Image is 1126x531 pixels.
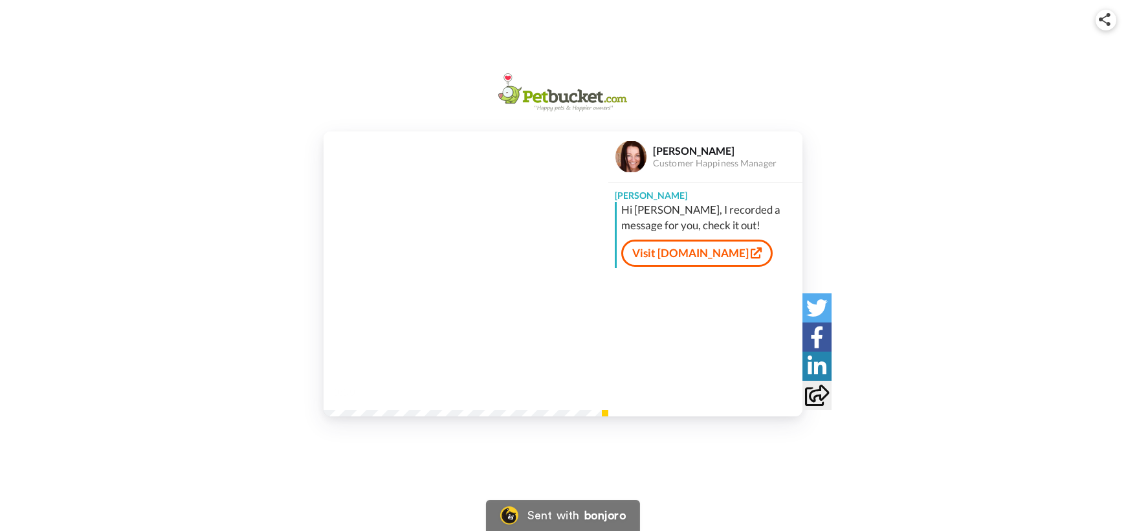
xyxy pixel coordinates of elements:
[358,384,362,400] span: /
[584,385,597,398] img: Full screen
[498,73,628,112] img: Pet Bucket logo
[621,240,773,267] a: Visit [DOMAIN_NAME]
[653,144,802,157] div: [PERSON_NAME]
[365,384,388,400] span: 0:32
[608,183,802,202] div: [PERSON_NAME]
[653,158,802,169] div: Customer Happiness Manager
[333,384,355,400] span: 0:00
[615,141,646,172] img: Profile Image
[621,202,799,233] div: Hi [PERSON_NAME], I recorded a message for you, check it out!
[1099,13,1110,26] img: ic_share.svg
